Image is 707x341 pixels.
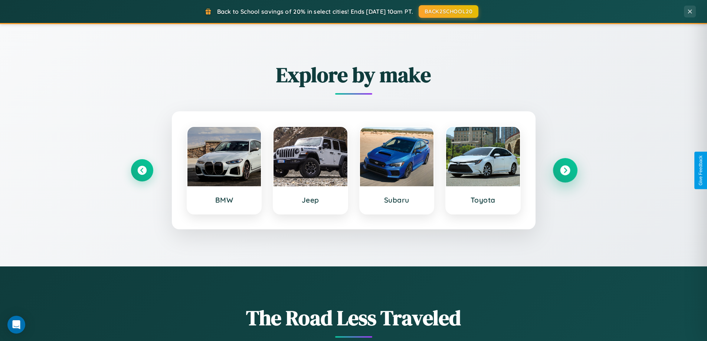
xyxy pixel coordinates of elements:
h3: Jeep [281,196,340,204]
h3: BMW [195,196,254,204]
button: BACK2SCHOOL20 [419,5,478,18]
h3: Toyota [454,196,513,204]
h1: The Road Less Traveled [131,304,576,332]
div: Open Intercom Messenger [7,316,25,334]
h3: Subaru [367,196,426,204]
h2: Explore by make [131,60,576,89]
span: Back to School savings of 20% in select cities! Ends [DATE] 10am PT. [217,8,413,15]
div: Give Feedback [698,155,703,186]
